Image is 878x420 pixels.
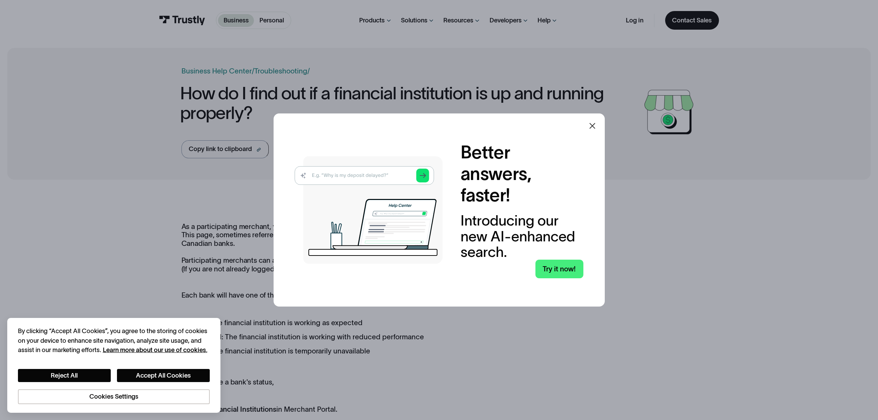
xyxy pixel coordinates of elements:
button: Reject All [18,369,111,382]
div: Cookie banner [7,318,220,413]
a: More information about your privacy, opens in a new tab [103,347,207,353]
h2: Better answers, faster! [461,142,583,206]
a: Try it now! [535,260,583,278]
div: Privacy [18,327,210,404]
button: Accept All Cookies [117,369,210,382]
div: By clicking “Accept All Cookies”, you agree to the storing of cookies on your device to enhance s... [18,327,210,354]
button: Cookies Settings [18,389,210,404]
div: Introducing our new AI-enhanced search. [461,213,583,260]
